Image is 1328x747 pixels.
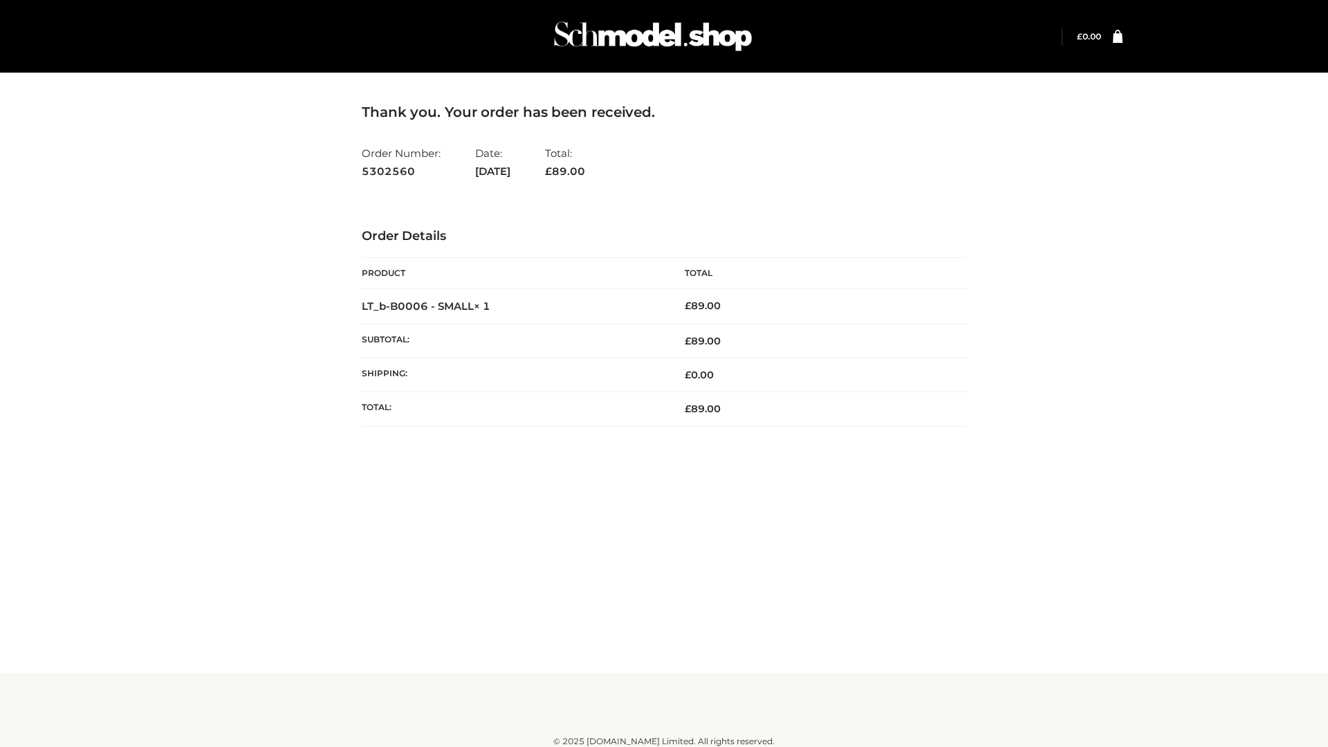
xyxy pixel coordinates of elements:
h3: Thank you. Your order has been received. [362,104,966,120]
span: £ [685,335,691,347]
span: £ [685,403,691,415]
th: Subtotal: [362,324,664,358]
th: Product [362,258,664,289]
li: Date: [475,141,510,183]
li: Total: [545,141,585,183]
th: Total: [362,392,664,426]
h3: Order Details [362,229,966,244]
bdi: 89.00 [685,299,721,312]
strong: 5302560 [362,163,441,181]
span: 89.00 [685,403,721,415]
img: Schmodel Admin 964 [549,9,757,64]
span: 89.00 [545,165,585,178]
bdi: 0.00 [685,369,714,381]
strong: × 1 [474,299,490,313]
span: £ [685,369,691,381]
span: £ [1077,31,1082,41]
bdi: 0.00 [1077,31,1101,41]
span: £ [685,299,691,312]
strong: LT_b-B0006 - SMALL [362,299,490,313]
span: £ [545,165,552,178]
span: 89.00 [685,335,721,347]
th: Total [664,258,966,289]
th: Shipping: [362,358,664,392]
li: Order Number: [362,141,441,183]
a: £0.00 [1077,31,1101,41]
strong: [DATE] [475,163,510,181]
